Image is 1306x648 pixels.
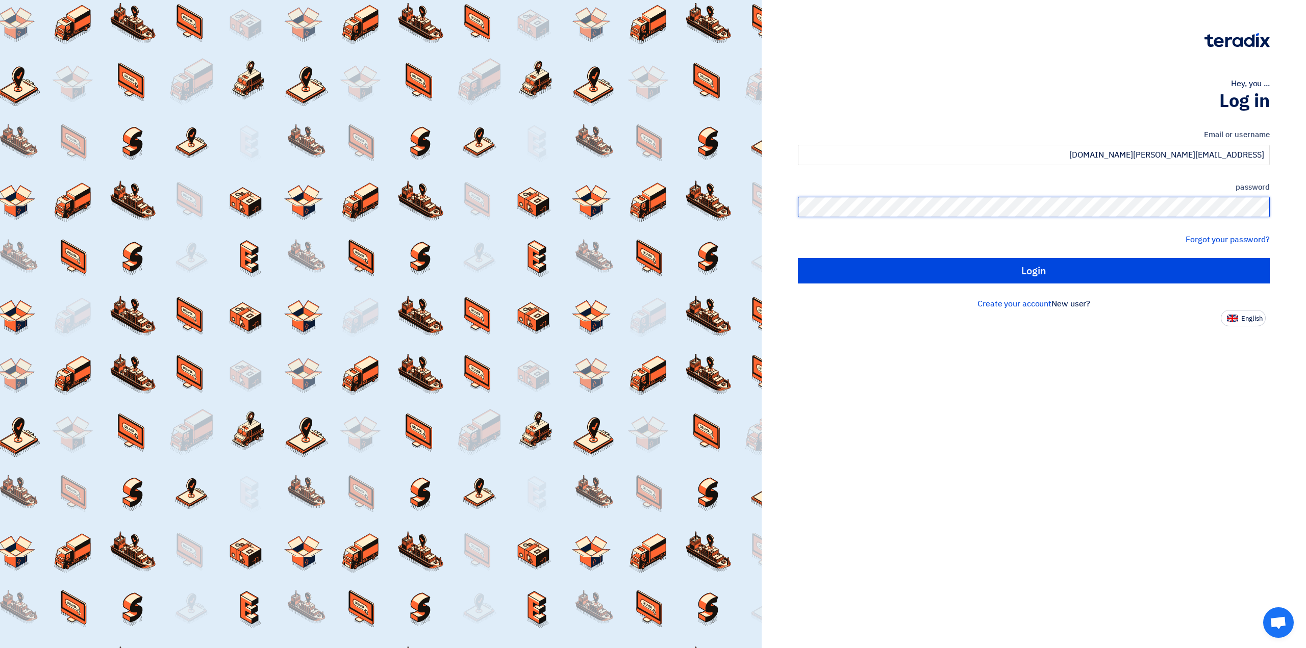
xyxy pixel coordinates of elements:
[1204,129,1270,140] font: Email or username
[1231,77,1270,90] font: Hey, you ...
[1051,298,1090,310] font: New user?
[798,145,1270,165] input: Enter your work email or username...
[1236,182,1270,193] font: password
[1221,310,1266,326] button: English
[798,258,1270,283] input: Login
[1227,315,1238,322] img: en-US.png
[1219,87,1270,115] font: Log in
[977,298,1051,310] a: Create your account
[1263,607,1294,638] a: Open chat
[1204,33,1270,47] img: Teradix logo
[1241,314,1263,323] font: English
[1186,234,1270,246] a: Forgot your password?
